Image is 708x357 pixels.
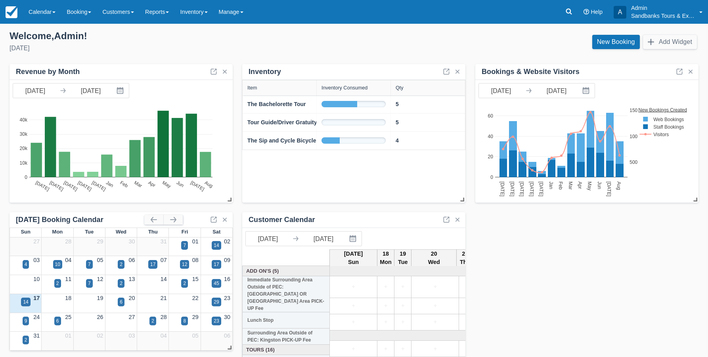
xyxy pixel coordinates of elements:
[457,249,474,267] th: 21 Thu
[33,276,40,282] a: 10
[13,84,57,98] input: Start Date
[332,283,375,291] a: +
[413,318,457,327] a: +
[25,261,27,268] div: 4
[639,107,687,112] text: New Bookings Created
[321,85,367,91] div: Inventory Consumed
[56,317,59,325] div: 6
[69,84,113,98] input: End Date
[88,280,91,287] div: 7
[161,276,167,282] a: 14
[192,295,199,301] a: 22
[10,44,348,53] div: [DATE]
[120,280,122,287] div: 2
[379,318,392,327] a: +
[65,257,71,263] a: 04
[584,9,589,15] i: Help
[6,6,17,18] img: checkfront-main-nav-mini-logo.png
[394,249,411,267] th: 19 Tue
[214,242,219,249] div: 14
[65,238,71,245] a: 28
[413,302,457,310] a: +
[631,4,695,12] p: Admin
[592,35,640,49] a: New Booking
[413,283,457,291] a: +
[182,229,188,235] span: Fri
[182,261,187,268] div: 12
[55,261,60,268] div: 10
[97,332,103,339] a: 02
[161,238,167,245] a: 31
[33,238,40,245] a: 27
[116,229,126,235] span: Wed
[643,35,697,49] button: Add Widget
[25,317,27,325] div: 9
[379,302,392,310] a: +
[379,283,392,291] a: +
[183,242,186,249] div: 7
[192,276,199,282] a: 15
[379,345,392,353] a: +
[249,215,315,224] div: Customer Calendar
[411,249,457,267] th: 20 Wed
[224,295,230,301] a: 23
[120,298,122,306] div: 6
[151,317,154,325] div: 2
[183,317,186,325] div: 8
[224,257,230,263] a: 09
[534,84,579,98] input: End Date
[129,314,135,320] a: 27
[396,283,409,291] a: +
[65,314,71,320] a: 25
[247,85,257,91] div: Item
[23,298,28,306] div: 14
[183,280,186,287] div: 2
[224,276,230,282] a: 16
[120,261,122,268] div: 2
[247,119,342,125] strong: Tour Guide/Driver Gratuity (no HST)
[97,257,103,263] a: 05
[214,261,219,268] div: 17
[591,9,603,15] span: Help
[52,229,63,235] span: Mon
[161,295,167,301] a: 21
[65,295,71,301] a: 18
[461,318,474,327] a: +
[396,85,404,91] div: Qty
[224,314,230,320] a: 30
[88,261,91,268] div: 7
[97,276,103,282] a: 12
[161,314,167,320] a: 28
[330,249,377,267] th: [DATE] Sun
[301,232,346,246] input: End Date
[482,67,580,76] div: Bookings & Website Visitors
[396,137,399,145] a: 4
[245,346,328,353] a: Tours (16)
[214,317,219,325] div: 23
[212,229,220,235] span: Sat
[396,118,399,127] a: 5
[247,118,342,127] a: Tour Guide/Driver Gratuity (no HST)
[461,345,474,353] a: +
[113,84,129,98] button: Interact with the calendar and add the check-in date for your trip.
[192,332,199,339] a: 05
[33,314,40,320] a: 24
[192,238,199,245] a: 01
[249,67,281,76] div: Inventory
[479,84,523,98] input: Start Date
[214,280,219,287] div: 45
[129,276,135,282] a: 13
[247,137,329,144] strong: The Sip and Cycle Bicycle Tour
[85,229,94,235] span: Tue
[461,302,474,310] a: +
[97,295,103,301] a: 19
[396,101,399,107] strong: 5
[243,329,330,345] th: Surrounding Area Outside of PEC: Kingston PICK-UP Fee
[396,137,399,144] strong: 4
[33,332,40,339] a: 31
[396,100,399,108] a: 5
[192,257,199,263] a: 08
[461,283,474,291] a: +
[21,229,30,235] span: Sun
[56,280,59,287] div: 2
